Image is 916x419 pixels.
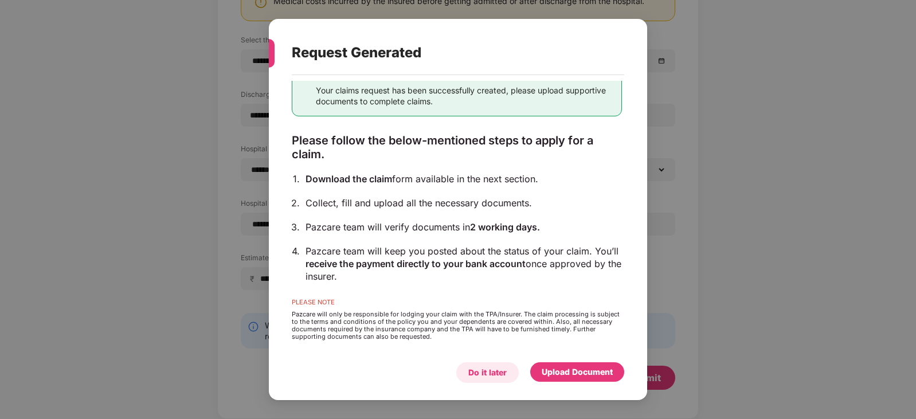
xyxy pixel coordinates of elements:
div: 1. [293,173,300,185]
div: PLEASE NOTE [292,299,622,311]
span: 2 working days. [470,221,540,233]
div: Pazcare team will verify documents in [306,221,622,233]
span: receive the payment directly to your bank account [306,258,526,269]
div: 2. [291,197,300,209]
div: form available in the next section. [306,173,622,185]
span: Download the claim [306,173,392,185]
div: Request Generated [292,30,597,75]
div: Do it later [468,366,507,379]
div: 4. [292,245,300,257]
div: Pazcare team will keep you posted about the status of your claim. You’ll once approved by the ins... [306,245,622,283]
div: Pazcare will only be responsible for lodging your claim with the TPA/Insurer. The claim processin... [292,311,622,340]
div: Collect, fill and upload all the necessary documents. [306,197,622,209]
div: 3. [291,221,300,233]
div: Upload Document [542,366,613,378]
div: Please follow the below-mentioned steps to apply for a claim. [292,134,622,161]
div: Your claims request has been successfully created, please upload supportive documents to complete... [316,85,612,107]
